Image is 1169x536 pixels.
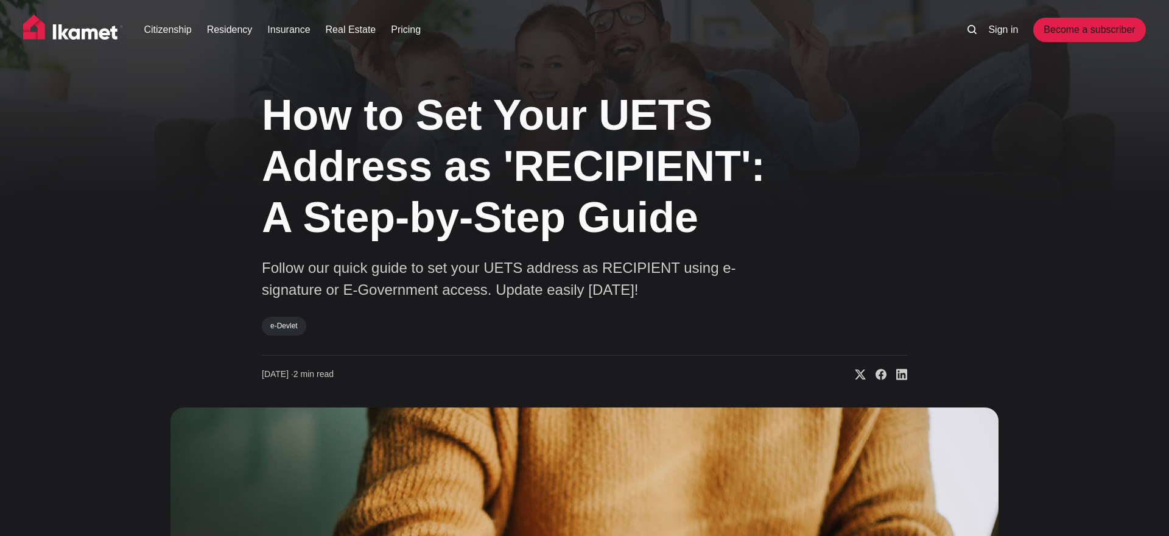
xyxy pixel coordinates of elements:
a: Real Estate [326,23,376,37]
a: Become a subscriber [1033,18,1145,42]
a: Sign in [988,23,1018,37]
a: Pricing [391,23,421,37]
span: [DATE] ∙ [262,369,293,379]
img: Ikamet home [23,15,123,45]
a: e-Devlet [262,317,306,335]
a: Insurance [267,23,310,37]
a: Share on X [845,368,866,381]
p: Follow our quick guide to set your UETS address as RECIPIENT using e-signature or E-Government ac... [262,257,749,301]
a: Share on Linkedin [886,368,907,381]
h1: How to Set Your UETS Address as 'RECIPIENT': A Step-by-Step Guide [262,90,785,243]
a: Citizenship [144,23,191,37]
time: 2 min read [262,368,334,381]
a: Share on Facebook [866,368,886,381]
a: Residency [207,23,253,37]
